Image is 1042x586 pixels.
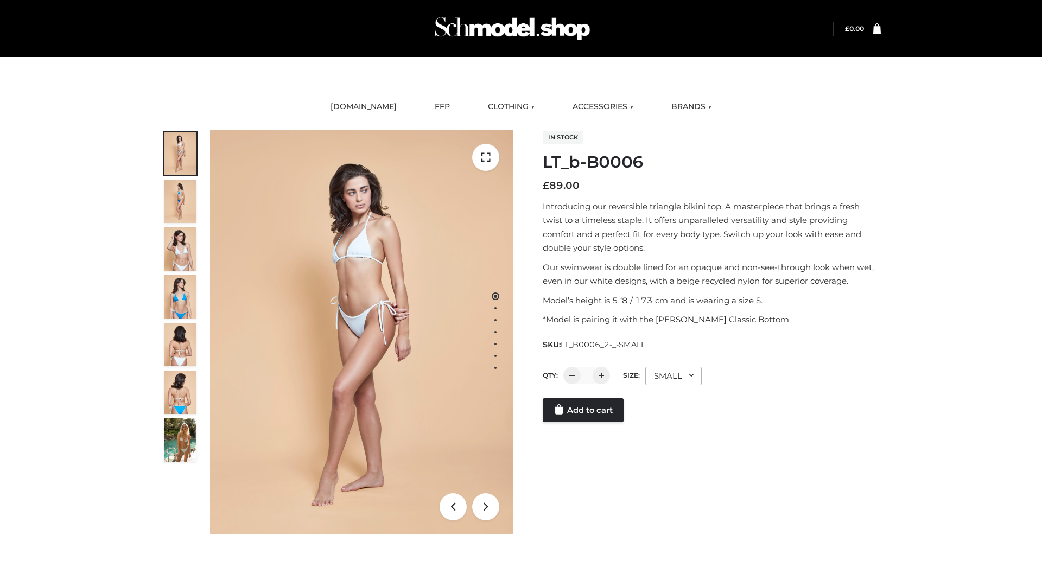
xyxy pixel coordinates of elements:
span: In stock [543,131,583,144]
a: Add to cart [543,398,624,422]
bdi: 89.00 [543,180,580,192]
img: ArielClassicBikiniTop_CloudNine_AzureSky_OW114ECO_1 [210,130,513,534]
img: ArielClassicBikiniTop_CloudNine_AzureSky_OW114ECO_4-scaled.jpg [164,275,196,319]
p: Introducing our reversible triangle bikini top. A masterpiece that brings a fresh twist to a time... [543,200,881,255]
img: ArielClassicBikiniTop_CloudNine_AzureSky_OW114ECO_2-scaled.jpg [164,180,196,223]
img: Arieltop_CloudNine_AzureSky2.jpg [164,418,196,462]
h1: LT_b-B0006 [543,152,881,172]
a: ACCESSORIES [564,95,641,119]
a: CLOTHING [480,95,543,119]
p: *Model is pairing it with the [PERSON_NAME] Classic Bottom [543,313,881,327]
div: SMALL [645,367,702,385]
img: ArielClassicBikiniTop_CloudNine_AzureSky_OW114ECO_1-scaled.jpg [164,132,196,175]
a: [DOMAIN_NAME] [322,95,405,119]
a: FFP [427,95,458,119]
img: ArielClassicBikiniTop_CloudNine_AzureSky_OW114ECO_7-scaled.jpg [164,323,196,366]
span: £ [543,180,549,192]
img: Schmodel Admin 964 [431,7,594,50]
span: £ [845,24,849,33]
p: Model’s height is 5 ‘8 / 173 cm and is wearing a size S. [543,294,881,308]
img: ArielClassicBikiniTop_CloudNine_AzureSky_OW114ECO_8-scaled.jpg [164,371,196,414]
span: LT_B0006_2-_-SMALL [561,340,645,349]
bdi: 0.00 [845,24,864,33]
label: Size: [623,371,640,379]
a: BRANDS [663,95,720,119]
p: Our swimwear is double lined for an opaque and non-see-through look when wet, even in our white d... [543,260,881,288]
label: QTY: [543,371,558,379]
span: SKU: [543,338,646,351]
a: £0.00 [845,24,864,33]
img: ArielClassicBikiniTop_CloudNine_AzureSky_OW114ECO_3-scaled.jpg [164,227,196,271]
